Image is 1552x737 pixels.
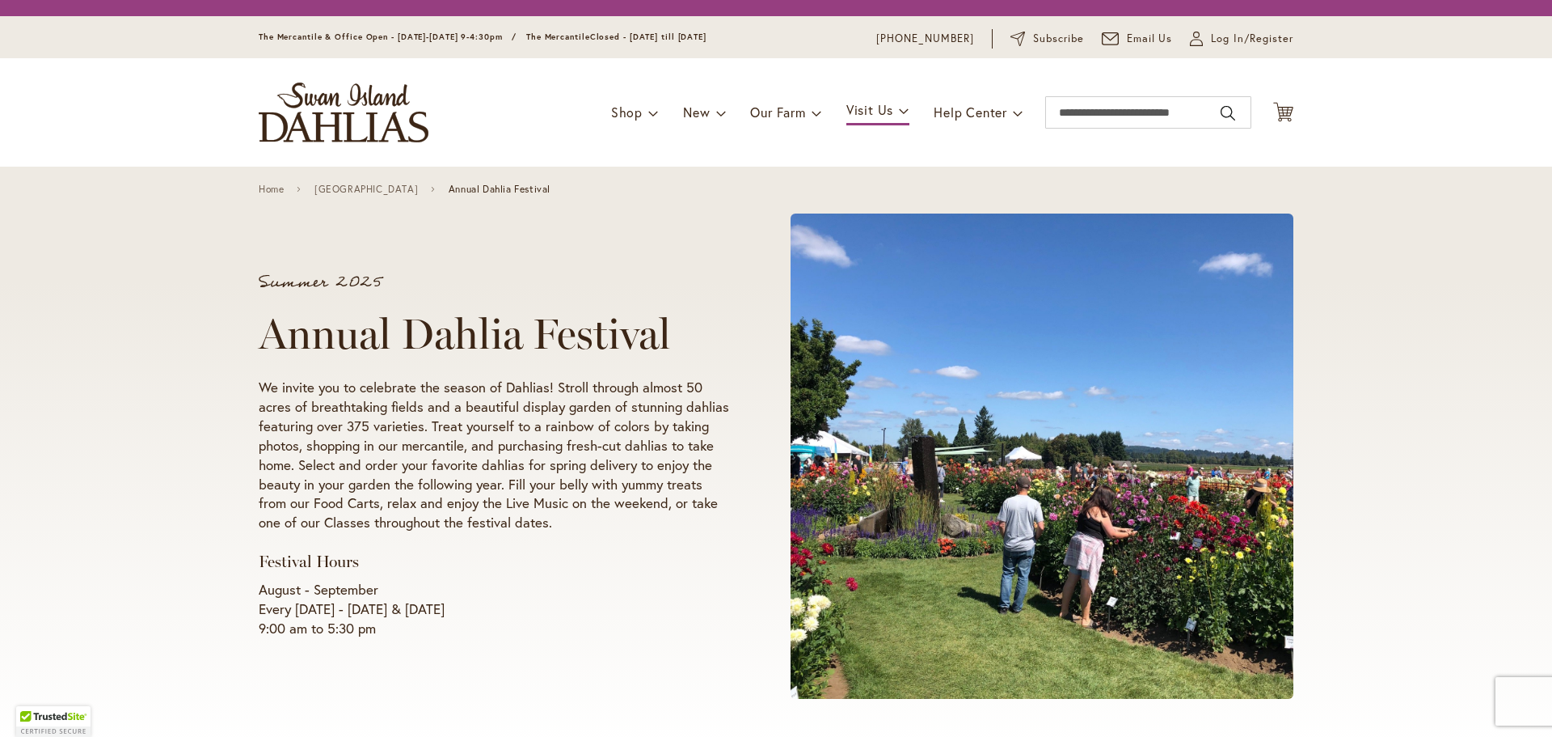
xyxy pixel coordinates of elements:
[876,31,974,47] a: [PHONE_NUMBER]
[259,552,729,572] h3: Festival Hours
[259,310,729,358] h1: Annual Dahlia Festival
[590,32,706,42] span: Closed - [DATE] till [DATE]
[1211,31,1293,47] span: Log In/Register
[314,184,418,195] a: [GEOGRAPHIC_DATA]
[259,378,729,533] p: We invite you to celebrate the season of Dahlias! Stroll through almost 50 acres of breathtaking ...
[1010,31,1084,47] a: Subscribe
[683,104,710,121] span: New
[846,101,893,118] span: Visit Us
[934,104,1007,121] span: Help Center
[750,104,805,121] span: Our Farm
[1221,100,1235,126] button: Search
[259,83,428,142] a: store logo
[259,274,729,290] p: Summer 2025
[449,184,550,195] span: Annual Dahlia Festival
[259,32,590,42] span: The Mercantile & Office Open - [DATE]-[DATE] 9-4:30pm / The Mercantile
[259,184,284,195] a: Home
[611,104,643,121] span: Shop
[1033,31,1084,47] span: Subscribe
[1102,31,1173,47] a: Email Us
[1127,31,1173,47] span: Email Us
[1190,31,1293,47] a: Log In/Register
[259,580,729,638] p: August - September Every [DATE] - [DATE] & [DATE] 9:00 am to 5:30 pm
